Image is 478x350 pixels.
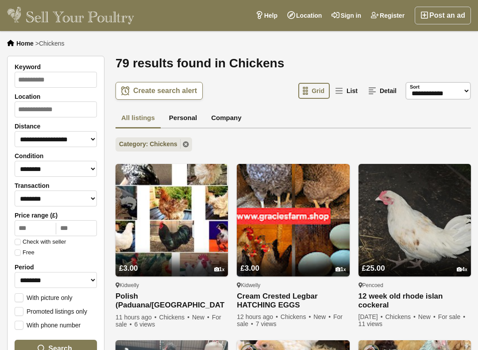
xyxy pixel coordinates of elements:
[116,282,228,289] div: Kidwelly
[281,313,312,320] span: Chickens
[7,7,134,24] img: Sell Your Poultry
[116,109,161,129] a: All listings
[312,87,324,94] span: Grid
[251,7,282,24] a: Help
[15,63,97,70] label: Keyword
[240,264,259,272] span: £3.00
[205,109,247,129] a: Company
[313,313,332,320] span: New
[15,307,87,315] label: Promoted listings only
[116,314,221,328] span: For sale
[116,137,192,152] a: Category: Chickens
[457,266,467,273] div: 4
[358,313,384,320] span: [DATE]
[15,239,66,245] label: Check with seller
[385,313,416,320] span: Chickens
[16,40,34,47] a: Home
[366,7,409,24] a: Register
[331,83,363,99] a: List
[282,7,327,24] a: Location
[119,264,138,272] span: £3.00
[133,86,197,95] span: Create search alert
[327,7,366,24] a: Sign in
[237,313,279,320] span: 12 hours ago
[15,123,97,130] label: Distance
[39,40,65,47] span: Chickens
[15,93,97,100] label: Location
[15,249,35,256] label: Free
[418,313,436,320] span: New
[237,313,343,327] span: For sale
[15,321,81,329] label: With phone number
[116,82,203,100] a: Create search alert
[192,314,210,321] span: New
[347,87,358,94] span: List
[214,266,225,273] div: 1
[15,264,97,271] label: Period
[159,314,191,321] span: Chickens
[364,83,402,99] a: Detail
[256,320,277,327] span: 7 views
[15,182,97,189] label: Transaction
[298,83,330,99] a: Grid
[116,164,228,276] img: Polish (Paduana/Padua) Frizzled & Smooth HATACHING EGGS
[35,40,65,47] li: >
[15,212,97,219] label: Price range (£)
[237,247,349,276] a: £3.00 1
[15,293,72,301] label: With picture only
[15,152,97,159] label: Condition
[358,320,382,327] span: 11 views
[335,266,346,273] div: 1
[237,164,349,276] img: Cream Crested Legbar HATCHING EGGS
[358,164,471,276] img: 12 week old rhode islan cockeral
[116,314,158,321] span: 11 hours ago
[358,247,471,276] a: £25.00 4
[116,292,228,310] a: Polish (Paduana/[GEOGRAPHIC_DATA]) Frizzled & Smooth HATACHING EGGS
[237,282,349,289] div: Kidwelly
[237,292,349,310] a: Cream Crested Legbar HATCHING EGGS
[358,282,471,289] div: Pencoed
[362,264,385,272] span: £25.00
[438,313,466,320] span: For sale
[163,109,203,129] a: Personal
[415,7,471,24] a: Post an ad
[410,83,420,91] label: Sort
[116,247,228,276] a: £3.00 1
[380,87,397,94] span: Detail
[358,292,471,310] a: 12 week old rhode islan cockeral
[134,321,155,328] span: 6 views
[116,56,471,71] h1: 79 results found in Chickens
